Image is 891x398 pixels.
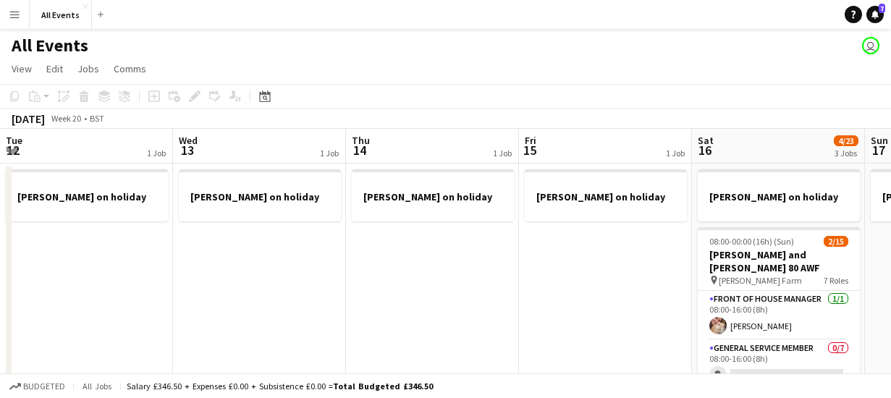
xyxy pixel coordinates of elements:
[6,169,168,221] app-job-card: [PERSON_NAME] on holiday
[6,59,38,78] a: View
[698,248,860,274] h3: [PERSON_NAME] and [PERSON_NAME] 80 AWF
[46,62,63,75] span: Edit
[719,275,802,286] span: [PERSON_NAME] Farm
[523,142,536,158] span: 15
[871,134,888,147] span: Sun
[350,142,370,158] span: 14
[6,134,22,147] span: Tue
[824,275,848,286] span: 7 Roles
[320,148,339,158] div: 1 Job
[666,148,685,158] div: 1 Job
[824,236,848,247] span: 2/15
[869,142,888,158] span: 17
[352,169,514,221] app-job-card: [PERSON_NAME] on holiday
[525,169,687,221] app-job-card: [PERSON_NAME] on holiday
[48,113,84,124] span: Week 20
[493,148,512,158] div: 1 Job
[179,190,341,203] h3: [PERSON_NAME] on holiday
[698,190,860,203] h3: [PERSON_NAME] on holiday
[179,169,341,221] app-job-card: [PERSON_NAME] on holiday
[7,378,67,394] button: Budgeted
[525,134,536,147] span: Fri
[90,113,104,124] div: BST
[352,190,514,203] h3: [PERSON_NAME] on holiday
[698,134,714,147] span: Sat
[4,142,22,158] span: 12
[862,37,879,54] app-user-avatar: Lucy Hinks
[835,148,858,158] div: 3 Jobs
[866,6,884,23] a: 7
[879,4,885,13] span: 7
[80,381,114,391] span: All jobs
[696,142,714,158] span: 16
[352,134,370,147] span: Thu
[12,35,88,56] h1: All Events
[6,190,168,203] h3: [PERSON_NAME] on holiday
[177,142,198,158] span: 13
[698,169,860,221] app-job-card: [PERSON_NAME] on holiday
[23,381,65,391] span: Budgeted
[108,59,152,78] a: Comms
[30,1,92,29] button: All Events
[333,381,433,391] span: Total Budgeted £346.50
[41,59,69,78] a: Edit
[12,62,32,75] span: View
[72,59,105,78] a: Jobs
[698,291,860,340] app-card-role: Front of House Manager1/108:00-16:00 (8h)[PERSON_NAME]
[147,148,166,158] div: 1 Job
[834,135,858,146] span: 4/23
[525,190,687,203] h3: [PERSON_NAME] on holiday
[12,111,45,126] div: [DATE]
[127,381,433,391] div: Salary £346.50 + Expenses £0.00 + Subsistence £0.00 =
[709,236,794,247] span: 08:00-00:00 (16h) (Sun)
[114,62,146,75] span: Comms
[179,134,198,147] span: Wed
[77,62,99,75] span: Jobs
